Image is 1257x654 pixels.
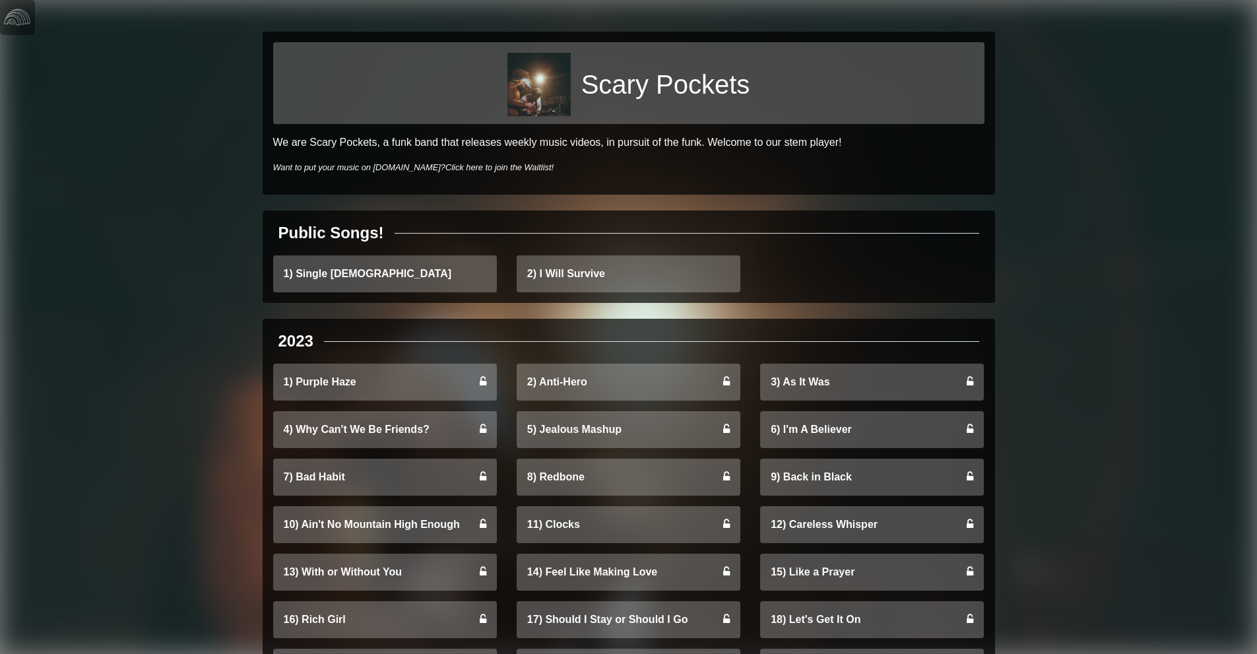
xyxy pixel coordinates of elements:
[273,135,984,150] p: We are Scary Pockets, a funk band that releases weekly music videos, in pursuit of the funk. Welc...
[507,53,571,116] img: eb2b9f1fcec850ed7bd0394cef72471172fe51341a211d5a1a78223ca1d8a2ba.jpg
[760,459,984,496] a: 9) Back in Black
[760,601,984,638] a: 18) Let's Get It On
[278,221,384,245] div: Public Songs!
[760,364,984,401] a: 3) As It Was
[273,601,497,638] a: 16) Rich Girl
[517,554,740,591] a: 14) Feel Like Making Love
[278,329,313,353] div: 2023
[760,411,984,448] a: 6) I'm A Believer
[760,506,984,543] a: 12) Careless Whisper
[273,459,497,496] a: 7) Bad Habit
[581,69,750,100] h1: Scary Pockets
[517,411,740,448] a: 5) Jealous Mashup
[273,162,554,172] i: Want to put your music on [DOMAIN_NAME]?
[517,459,740,496] a: 8) Redbone
[760,554,984,591] a: 15) Like a Prayer
[273,411,497,448] a: 4) Why Can't We Be Friends?
[273,506,497,543] a: 10) Ain't No Mountain High Enough
[273,554,497,591] a: 13) With or Without You
[445,162,554,172] a: Click here to join the Waitlist!
[517,364,740,401] a: 2) Anti-Hero
[517,601,740,638] a: 17) Should I Stay or Should I Go
[273,364,497,401] a: 1) Purple Haze
[517,255,740,292] a: 2) I Will Survive
[273,255,497,292] a: 1) Single [DEMOGRAPHIC_DATA]
[517,506,740,543] a: 11) Clocks
[4,4,30,30] img: logo-white-4c48a5e4bebecaebe01ca5a9d34031cfd3d4ef9ae749242e8c4bf12ef99f53e8.png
